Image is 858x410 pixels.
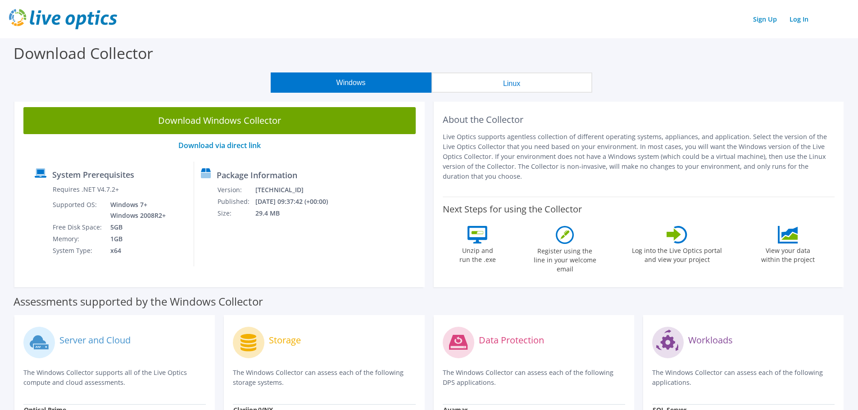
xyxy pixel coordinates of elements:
[52,170,134,179] label: System Prerequisites
[23,107,416,134] a: Download Windows Collector
[255,196,340,207] td: [DATE] 09:37:42 (+00:00)
[233,368,415,387] p: The Windows Collector can assess each of the following storage systems.
[531,244,599,274] label: Register using the line in your welcome email
[104,245,168,257] td: x64
[53,185,119,194] label: Requires .NET V4.7.2+
[217,184,255,196] td: Version:
[785,13,813,26] a: Log In
[217,196,255,207] td: Published:
[52,221,104,233] td: Free Disk Space:
[14,297,263,306] label: Assessments supported by the Windows Collector
[688,336,733,345] label: Workloads
[217,207,255,219] td: Size:
[52,245,104,257] td: System Type:
[59,336,131,345] label: Server and Cloud
[479,336,544,345] label: Data Protection
[104,199,168,221] td: Windows 7+ Windows 2008R2+
[14,43,153,63] label: Download Collector
[443,368,625,387] p: The Windows Collector can assess each of the following DPS applications.
[104,221,168,233] td: 5GB
[269,336,301,345] label: Storage
[178,140,261,150] a: Download via direct link
[755,243,820,264] label: View your data within the project
[52,233,104,245] td: Memory:
[431,72,592,93] button: Linux
[443,132,835,181] p: Live Optics supports agentless collection of different operating systems, appliances, and applica...
[255,207,340,219] td: 29.4 MB
[104,233,168,245] td: 1GB
[443,204,582,215] label: Next Steps for using the Collector
[749,13,781,26] a: Sign Up
[9,9,117,29] img: live_optics_svg.svg
[255,184,340,196] td: [TECHNICAL_ID]
[52,199,104,221] td: Supported OS:
[631,243,722,264] label: Log into the Live Optics portal and view your project
[457,243,498,264] label: Unzip and run the .exe
[271,72,431,93] button: Windows
[652,368,835,387] p: The Windows Collector can assess each of the following applications.
[443,114,835,125] h2: About the Collector
[23,368,206,387] p: The Windows Collector supports all of the Live Optics compute and cloud assessments.
[217,171,297,180] label: Package Information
